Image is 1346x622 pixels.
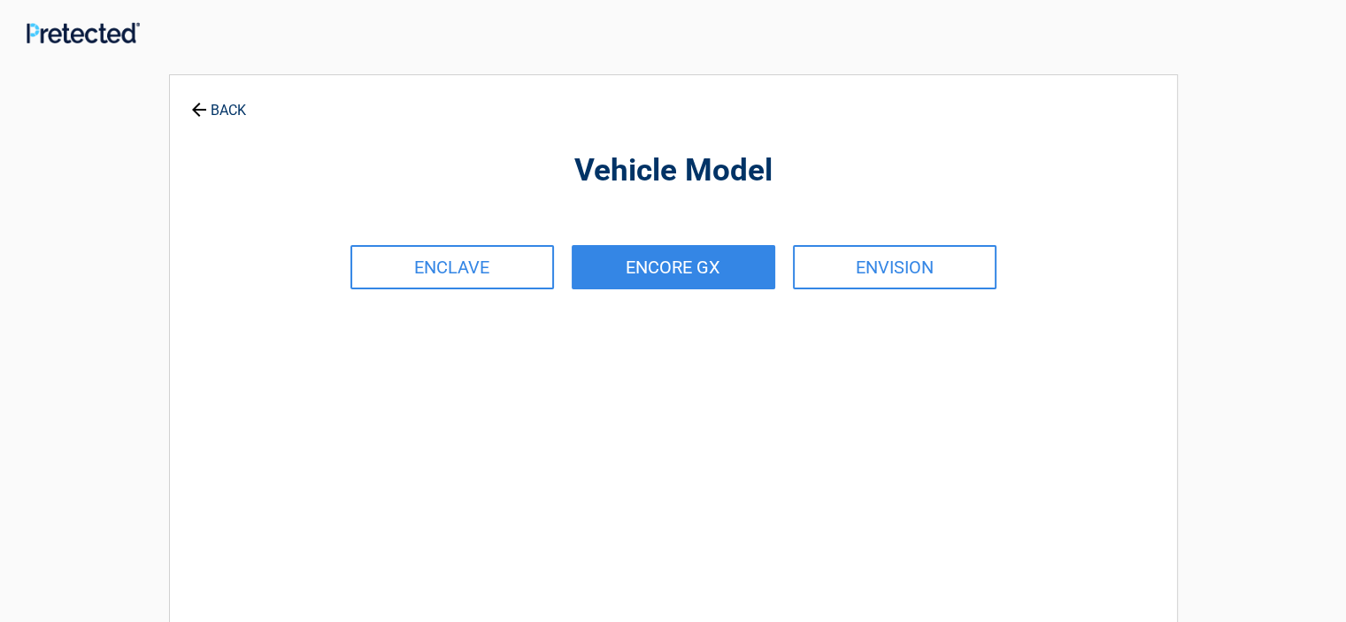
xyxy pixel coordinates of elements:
a: ENCORE GX [572,245,775,289]
a: ENVISION [793,245,996,289]
a: ENCLAVE [350,245,554,289]
img: Main Logo [27,22,140,42]
a: BACK [188,87,250,118]
h2: Vehicle Model [267,150,1080,192]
